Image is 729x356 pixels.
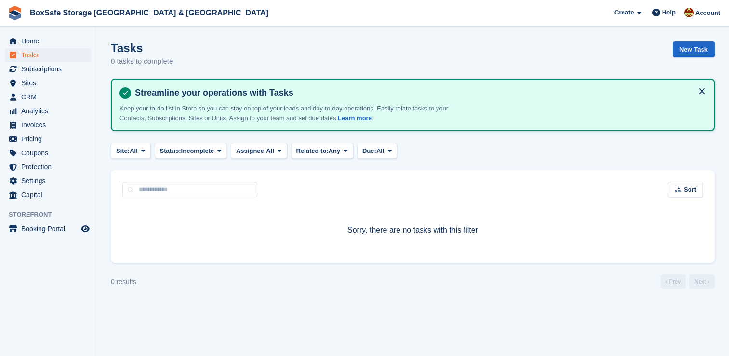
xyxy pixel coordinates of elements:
[684,185,696,194] span: Sort
[689,274,715,289] a: Next
[9,210,96,219] span: Storefront
[662,8,676,17] span: Help
[5,132,91,146] a: menu
[362,146,376,156] span: Due:
[21,118,79,132] span: Invoices
[5,62,91,76] a: menu
[80,223,91,234] a: Preview store
[266,146,274,156] span: All
[231,143,287,159] button: Assignee: All
[21,174,79,188] span: Settings
[111,56,173,67] p: 0 tasks to complete
[376,146,384,156] span: All
[5,160,91,174] a: menu
[111,277,136,287] div: 0 results
[684,8,694,17] img: Kim
[673,41,715,57] a: New Task
[131,87,706,98] h4: Streamline your operations with Tasks
[21,48,79,62] span: Tasks
[5,146,91,160] a: menu
[119,104,457,123] p: Keep your to-do list in Stora so you can stay on top of your leads and day-to-day operations. Eas...
[338,114,372,122] a: Learn more
[21,132,79,146] span: Pricing
[21,104,79,118] span: Analytics
[5,34,91,48] a: menu
[155,143,227,159] button: Status: Incomplete
[329,146,341,156] span: Any
[21,76,79,90] span: Sites
[661,274,686,289] a: Previous
[5,222,91,235] a: menu
[21,222,79,235] span: Booking Portal
[111,41,173,55] h1: Tasks
[122,224,703,236] p: Sorry, there are no tasks with this filter
[21,188,79,202] span: Capital
[291,143,353,159] button: Related to: Any
[5,90,91,104] a: menu
[357,143,397,159] button: Due: All
[21,160,79,174] span: Protection
[296,146,329,156] span: Related to:
[5,118,91,132] a: menu
[5,76,91,90] a: menu
[116,146,130,156] span: Site:
[5,188,91,202] a: menu
[695,8,720,18] span: Account
[659,274,716,289] nav: Page
[5,174,91,188] a: menu
[130,146,138,156] span: All
[5,104,91,118] a: menu
[5,48,91,62] a: menu
[26,5,272,21] a: BoxSafe Storage [GEOGRAPHIC_DATA] & [GEOGRAPHIC_DATA]
[21,34,79,48] span: Home
[181,146,214,156] span: Incomplete
[111,143,151,159] button: Site: All
[8,6,22,20] img: stora-icon-8386f47178a22dfd0bd8f6a31ec36ba5ce8667c1dd55bd0f319d3a0aa187defe.svg
[21,62,79,76] span: Subscriptions
[21,146,79,160] span: Coupons
[21,90,79,104] span: CRM
[614,8,634,17] span: Create
[160,146,181,156] span: Status:
[236,146,266,156] span: Assignee:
